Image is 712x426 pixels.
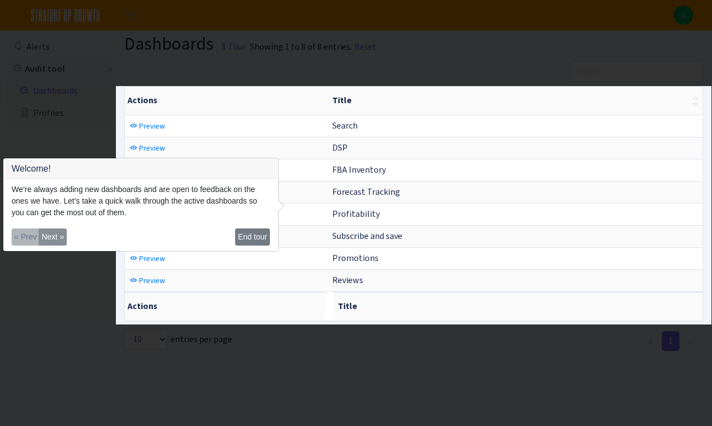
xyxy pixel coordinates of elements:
[139,253,165,264] span: Preview
[4,179,278,223] div: We’re always adding new dashboards and are open to feedback on the ones we have. Let’s take a qui...
[332,142,348,153] span: DSP
[127,250,168,267] a: Preview
[127,118,168,135] a: Preview
[332,164,386,175] span: FBA Inventory
[332,252,379,264] span: Promotions
[328,87,703,115] th: Title : activate to sort column ascending
[332,208,380,220] span: Profitability
[235,228,270,246] button: End tour
[39,228,66,246] button: Next »
[127,140,168,157] a: Preview
[12,228,39,246] button: « Prev
[332,274,363,286] span: Reviews
[332,186,400,198] span: Forecast Tracking
[139,121,165,131] span: Preview
[139,275,165,286] span: Preview
[4,159,278,179] h3: Welcome!
[125,87,328,115] th: Actions
[125,292,325,321] th: Actions
[139,143,165,153] span: Preview
[332,230,402,242] span: Subscribe and save
[127,272,168,289] a: Preview
[332,120,358,131] span: Search
[333,292,703,321] th: Title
